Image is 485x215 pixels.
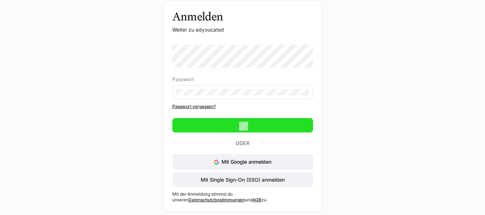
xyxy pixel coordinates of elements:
[225,138,260,148] p: Oder
[188,197,245,202] a: Datenschutzbestimmungen
[252,197,261,202] a: AGB
[172,26,313,33] p: Weiter zu edyoucated
[172,76,194,82] span: Passwort
[172,173,313,187] button: Mit Single Sign-On (SSO) anmelden
[172,154,313,170] button: Mit Google anmelden
[200,176,286,183] span: Mit Single Sign-On (SSO) anmelden
[172,10,313,23] h3: Anmelden
[172,104,313,109] a: Passwort vergessen?
[172,191,313,203] p: Mit der Anmeldung stimmst du unseren und zu.
[221,159,271,165] span: Mit Google anmelden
